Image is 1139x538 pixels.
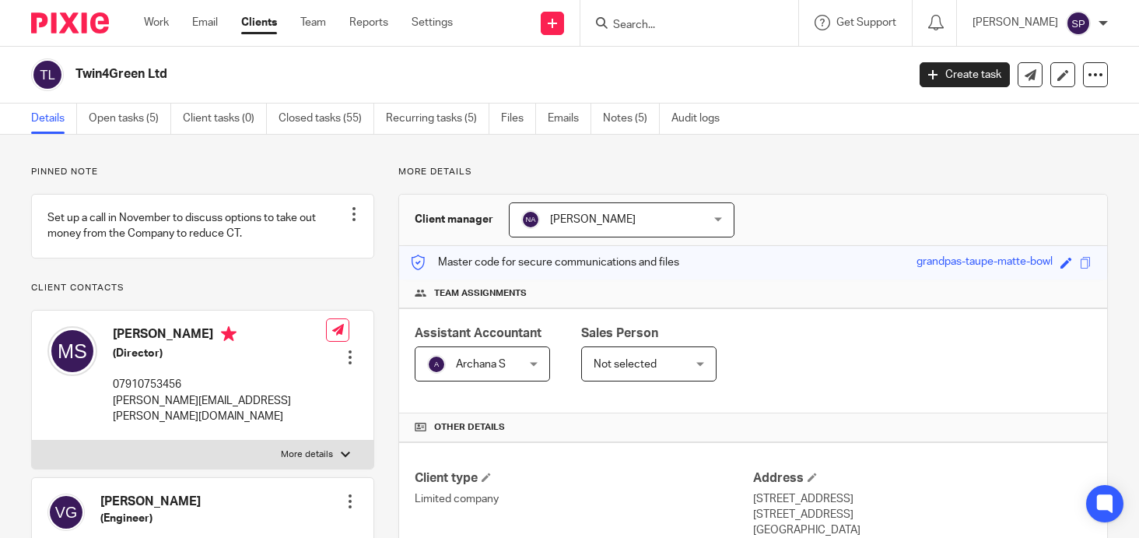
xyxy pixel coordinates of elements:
[434,421,505,434] span: Other details
[415,470,753,487] h4: Client type
[671,104,731,134] a: Audit logs
[411,255,679,270] p: Master code for secure communications and files
[113,326,326,346] h4: [PERSON_NAME]
[100,511,201,526] h5: (Engineer)
[349,15,388,30] a: Reports
[183,104,267,134] a: Client tasks (0)
[594,359,657,370] span: Not selected
[427,355,446,374] img: svg%3E
[113,393,326,425] p: [PERSON_NAME][EMAIL_ADDRESS][PERSON_NAME][DOMAIN_NAME]
[412,15,453,30] a: Settings
[31,58,64,91] img: svg%3E
[100,494,201,510] h4: [PERSON_NAME]
[31,282,374,294] p: Client contacts
[1066,11,1091,36] img: svg%3E
[836,17,896,28] span: Get Support
[415,491,753,507] p: Limited company
[501,104,536,134] a: Files
[113,377,326,392] p: 07910753456
[920,62,1010,87] a: Create task
[144,15,169,30] a: Work
[753,491,1092,507] p: [STREET_ADDRESS]
[603,104,660,134] a: Notes (5)
[581,327,658,339] span: Sales Person
[113,346,326,361] h5: (Director)
[612,19,752,33] input: Search
[521,210,540,229] img: svg%3E
[281,448,333,461] p: More details
[47,326,97,376] img: svg%3E
[548,104,591,134] a: Emails
[916,254,1053,272] div: grandpas-taupe-matte-bowl
[753,522,1092,538] p: [GEOGRAPHIC_DATA]
[398,166,1108,178] p: More details
[31,104,77,134] a: Details
[456,359,506,370] span: Archana S
[386,104,489,134] a: Recurring tasks (5)
[415,327,541,339] span: Assistant Accountant
[241,15,277,30] a: Clients
[415,212,493,227] h3: Client manager
[31,12,109,33] img: Pixie
[973,15,1058,30] p: [PERSON_NAME]
[434,287,527,300] span: Team assignments
[47,494,85,531] img: svg%3E
[31,166,374,178] p: Pinned note
[192,15,218,30] a: Email
[221,326,237,342] i: Primary
[300,15,326,30] a: Team
[279,104,374,134] a: Closed tasks (55)
[550,214,636,225] span: [PERSON_NAME]
[75,66,732,83] h2: Twin4Green Ltd
[753,507,1092,522] p: [STREET_ADDRESS]
[753,470,1092,487] h4: Address
[89,104,171,134] a: Open tasks (5)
